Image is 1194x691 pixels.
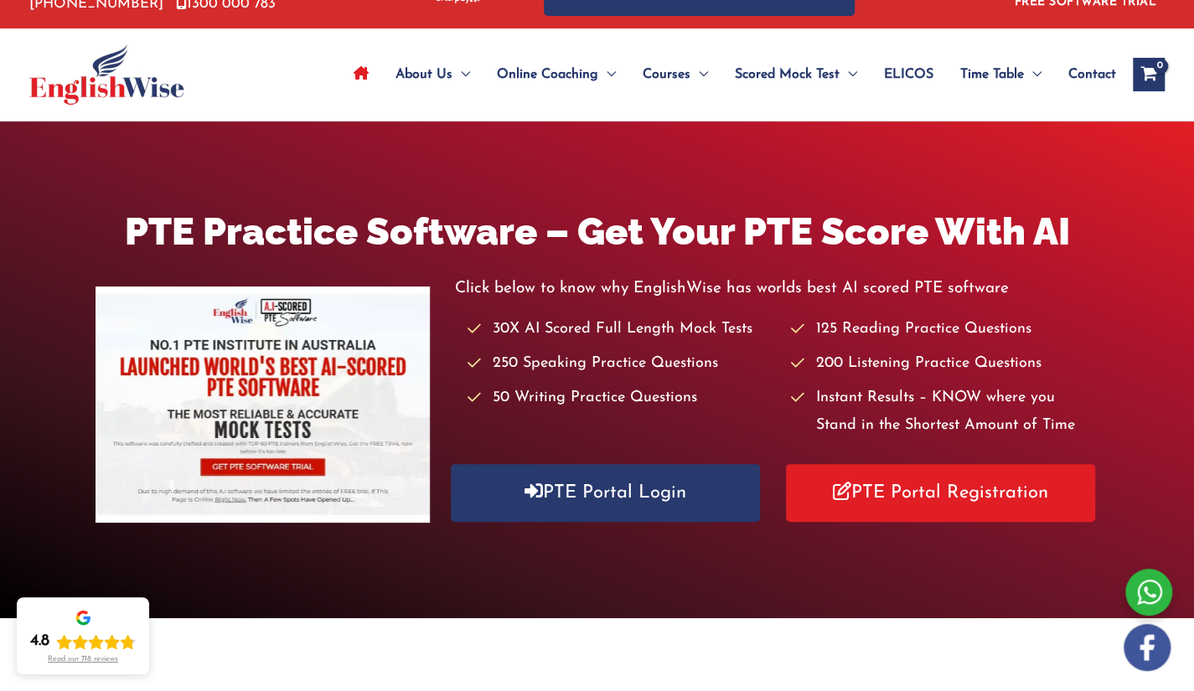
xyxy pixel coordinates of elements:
[629,45,721,104] a: CoursesMenu Toggle
[96,205,1098,258] h1: PTE Practice Software – Get Your PTE Score With AI
[1133,58,1165,91] a: View Shopping Cart, empty
[735,45,840,104] span: Scored Mock Test
[791,316,1098,343] li: 125 Reading Practice Questions
[960,45,1024,104] span: Time Table
[395,45,452,104] span: About Us
[455,275,1098,302] p: Click below to know why EnglishWise has worlds best AI scored PTE software
[1024,45,1042,104] span: Menu Toggle
[786,464,1095,522] a: PTE Portal Registration
[452,45,470,104] span: Menu Toggle
[30,632,49,652] div: 4.8
[884,45,933,104] span: ELICOS
[1124,624,1171,671] img: white-facebook.png
[451,464,760,522] a: PTE Portal Login
[721,45,871,104] a: Scored Mock TestMenu Toggle
[947,45,1055,104] a: Time TableMenu Toggle
[791,384,1098,441] li: Instant Results – KNOW where you Stand in the Shortest Amount of Time
[30,632,136,652] div: Rating: 4.8 out of 5
[468,350,775,378] li: 250 Speaking Practice Questions
[483,45,629,104] a: Online CoachingMenu Toggle
[1068,45,1116,104] span: Contact
[96,286,430,523] img: pte-institute-main
[598,45,616,104] span: Menu Toggle
[791,350,1098,378] li: 200 Listening Practice Questions
[690,45,708,104] span: Menu Toggle
[382,45,483,104] a: About UsMenu Toggle
[1055,45,1116,104] a: Contact
[840,45,857,104] span: Menu Toggle
[29,44,184,105] img: cropped-ew-logo
[468,316,775,343] li: 30X AI Scored Full Length Mock Tests
[468,384,775,412] li: 50 Writing Practice Questions
[48,655,118,664] div: Read our 718 reviews
[340,45,1116,104] nav: Site Navigation: Main Menu
[643,45,690,104] span: Courses
[871,45,947,104] a: ELICOS
[497,45,598,104] span: Online Coaching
